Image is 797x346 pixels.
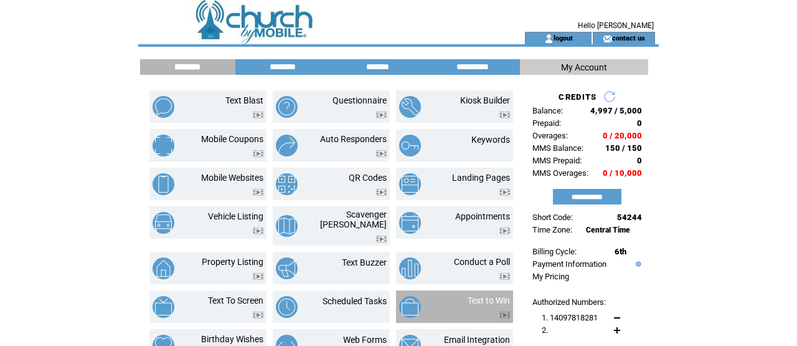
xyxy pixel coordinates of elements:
span: 0 [637,156,642,165]
img: keywords.png [399,135,421,156]
a: Questionnaire [332,95,387,105]
a: Mobile Coupons [201,134,263,144]
a: Property Listing [202,257,263,267]
a: Keywords [471,135,510,145]
img: landing-pages.png [399,173,421,195]
img: qr-codes.png [276,173,298,195]
img: vehicle-listing.png [153,212,174,234]
img: text-to-win.png [399,296,421,318]
a: Scavenger [PERSON_NAME] [320,209,387,229]
a: Scheduled Tasks [323,296,387,306]
span: Central Time [586,226,630,234]
span: 4,997 / 5,000 [590,106,642,115]
span: MMS Overages: [532,168,588,178]
a: Auto Responders [320,134,387,144]
img: kiosk-builder.png [399,96,421,118]
span: MMS Prepaid: [532,156,582,165]
span: Balance: [532,106,563,115]
a: Text to Win [468,296,510,305]
img: account_icon.gif [544,34,554,44]
a: Email Integration [444,335,510,345]
a: Conduct a Poll [454,257,510,267]
img: video.png [499,112,510,118]
span: Overages: [532,131,568,140]
img: video.png [376,112,387,118]
img: appointments.png [399,212,421,234]
span: Prepaid: [532,118,561,128]
span: 0 [637,118,642,128]
img: conduct-a-poll.png [399,257,421,279]
img: auto-responders.png [276,135,298,156]
img: video.png [499,228,510,234]
span: 1. 14097818281 [542,313,598,322]
img: help.gif [633,261,641,267]
span: Authorized Numbers: [532,297,606,307]
img: questionnaire.png [276,96,298,118]
img: video.png [499,312,510,319]
img: contact_us_icon.gif [603,34,612,44]
a: Payment Information [532,259,606,269]
img: video.png [499,273,510,280]
img: scheduled-tasks.png [276,296,298,318]
img: video.png [253,189,263,196]
span: 2. [542,325,548,335]
img: video.png [376,189,387,196]
img: video.png [253,273,263,280]
a: contact us [612,34,645,42]
img: mobile-websites.png [153,173,174,195]
img: property-listing.png [153,257,174,279]
span: Billing Cycle: [532,247,577,256]
a: Text Blast [225,95,263,105]
a: Landing Pages [452,173,510,183]
span: 0 / 20,000 [603,131,642,140]
a: Text To Screen [208,296,263,305]
a: My Pricing [532,272,569,281]
img: video.png [253,112,263,118]
img: text-blast.png [153,96,174,118]
span: 54244 [617,213,642,222]
img: mobile-coupons.png [153,135,174,156]
img: text-to-screen.png [153,296,174,318]
a: Text Buzzer [342,257,387,267]
a: Appointments [455,211,510,221]
img: video.png [376,236,387,243]
img: video.png [253,150,263,157]
img: scavenger-hunt.png [276,215,298,237]
a: Birthday Wishes [201,334,263,344]
img: video.png [376,150,387,157]
span: 150 / 150 [605,143,642,153]
a: Mobile Websites [201,173,263,183]
img: video.png [499,189,510,196]
span: MMS Balance: [532,143,583,153]
a: Web Forms [343,335,387,345]
img: text-buzzer.png [276,257,298,279]
span: 0 / 10,000 [603,168,642,178]
a: logout [554,34,573,42]
a: Kiosk Builder [460,95,510,105]
span: 6th [615,247,626,256]
span: Hello [PERSON_NAME] [578,21,654,30]
span: Time Zone: [532,225,572,234]
span: My Account [561,62,607,72]
span: CREDITS [559,92,597,102]
img: video.png [253,228,263,234]
a: Vehicle Listing [208,211,263,221]
span: Short Code: [532,213,573,222]
a: QR Codes [349,173,387,183]
img: video.png [253,312,263,319]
